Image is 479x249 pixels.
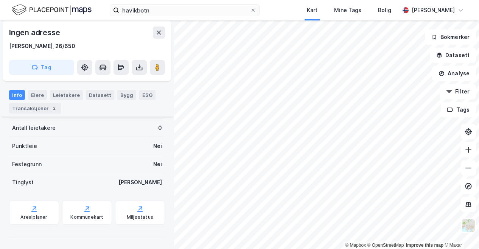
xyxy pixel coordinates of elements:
[367,243,404,248] a: OpenStreetMap
[12,178,34,187] div: Tinglyst
[441,213,479,249] div: Kontrollprogram for chat
[153,142,162,151] div: Nei
[12,142,37,151] div: Punktleie
[334,6,361,15] div: Mine Tags
[430,48,476,63] button: Datasett
[20,214,47,220] div: Arealplaner
[127,214,153,220] div: Miljøstatus
[28,90,47,100] div: Eiere
[412,6,455,15] div: [PERSON_NAME]
[86,90,114,100] div: Datasett
[440,84,476,99] button: Filter
[441,102,476,117] button: Tags
[9,90,25,100] div: Info
[119,5,250,16] input: Søk på adresse, matrikkel, gårdeiere, leietakere eller personer
[9,60,74,75] button: Tag
[50,90,83,100] div: Leietakere
[153,160,162,169] div: Nei
[345,243,366,248] a: Mapbox
[307,6,317,15] div: Kart
[9,26,61,39] div: Ingen adresse
[432,66,476,81] button: Analyse
[158,123,162,132] div: 0
[50,104,58,112] div: 2
[139,90,156,100] div: ESG
[12,3,92,17] img: logo.f888ab2527a4732fd821a326f86c7f29.svg
[70,214,103,220] div: Kommunekart
[118,178,162,187] div: [PERSON_NAME]
[406,243,443,248] a: Improve this map
[378,6,391,15] div: Bolig
[117,90,136,100] div: Bygg
[9,103,61,114] div: Transaksjoner
[12,123,56,132] div: Antall leietakere
[12,160,42,169] div: Festegrunn
[9,42,75,51] div: [PERSON_NAME], 26/650
[441,213,479,249] iframe: Chat Widget
[425,30,476,45] button: Bokmerker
